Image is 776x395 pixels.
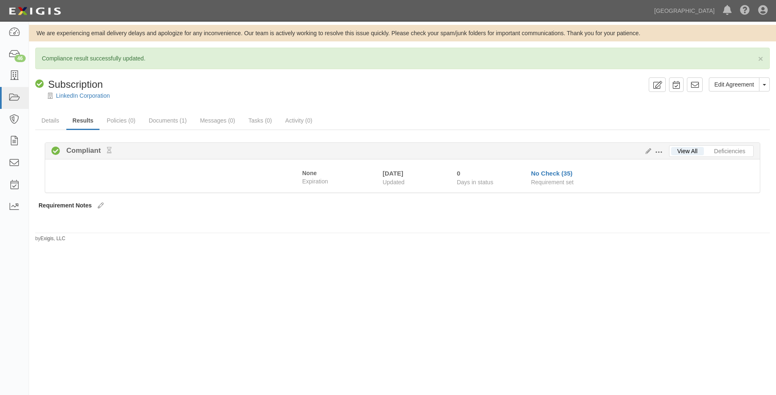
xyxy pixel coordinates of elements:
a: Edit Agreement [709,77,759,92]
img: logo-5460c22ac91f19d4615b14bd174203de0afe785f0fc80cf4dbbc73dc1793850b.png [6,4,63,19]
i: Help Center - Complianz [740,6,750,16]
a: Edit Results [642,148,651,154]
a: Messages (0) [194,112,241,129]
div: We are experiencing email delivery delays and apologize for any inconvenience. Our team is active... [29,29,776,37]
b: Compliant [60,146,112,156]
i: Compliant [35,80,44,89]
a: No Check (35) [531,170,572,177]
div: [DATE] [383,169,444,178]
span: × [758,54,763,63]
a: Activity (0) [279,112,318,129]
div: Since 08/13/2025 [457,169,525,178]
span: Updated [383,179,405,185]
a: Tasks (0) [242,112,278,129]
a: LinkedIn Corporation [56,92,110,99]
a: [GEOGRAPHIC_DATA] [650,2,719,19]
div: 46 [15,55,26,62]
label: Requirement Notes [39,201,92,210]
a: Exigis, LLC [41,236,65,241]
a: Documents (1) [143,112,193,129]
a: Results [66,112,100,130]
p: Compliance result successfully updated. [42,54,763,63]
small: by [35,235,65,242]
span: Expiration [302,177,376,185]
div: Subscription [35,77,103,92]
strong: None [302,170,317,176]
span: Requirement set [531,179,574,185]
i: Compliant [51,147,60,156]
a: Details [35,112,65,129]
span: Days in status [457,179,493,185]
small: Pending Review [107,147,112,154]
a: View All [671,147,704,155]
a: Policies (0) [100,112,141,129]
span: Subscription [48,79,103,90]
button: Close [758,54,763,63]
a: Deficiencies [708,147,752,155]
